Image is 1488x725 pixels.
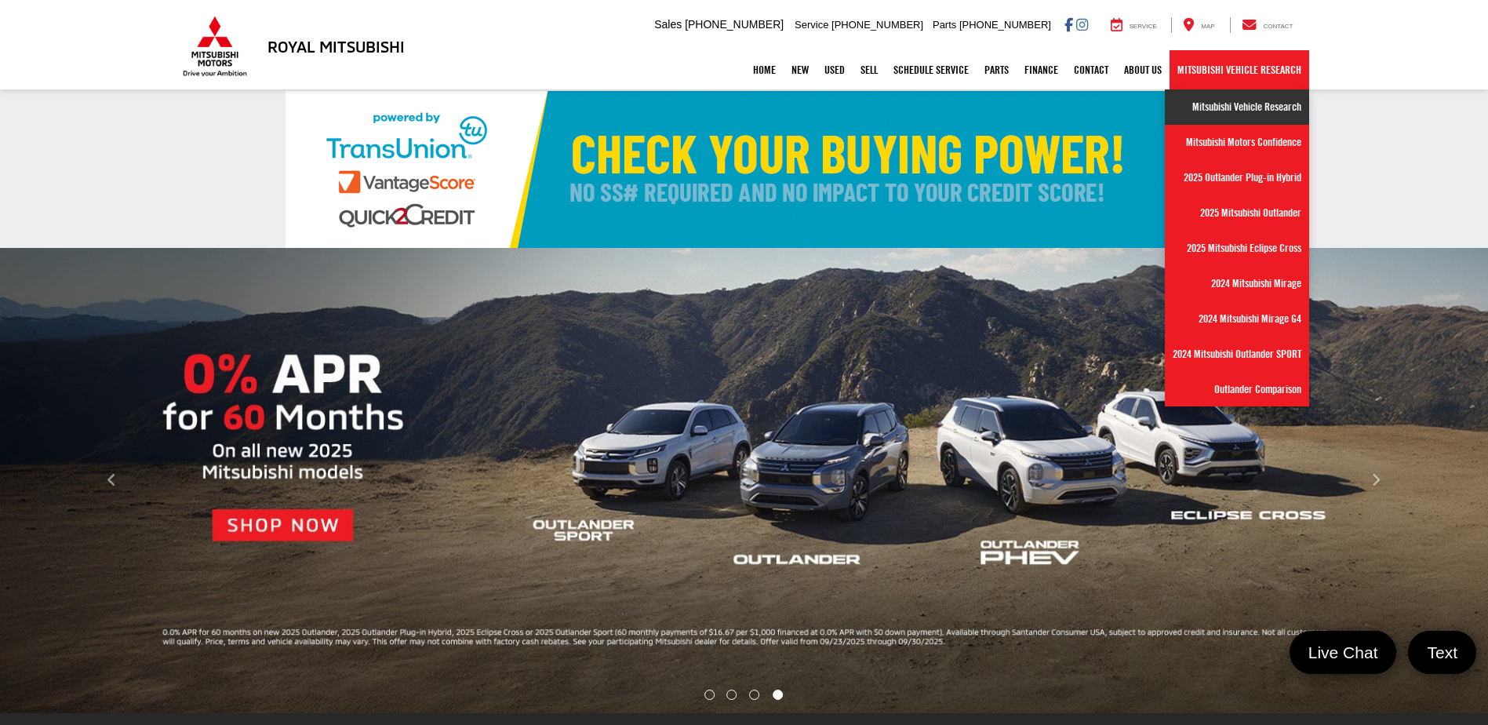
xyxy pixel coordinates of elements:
span: [PHONE_NUMBER] [685,18,784,31]
img: Check Your Buying Power [286,91,1203,248]
li: Go to slide number 1. [704,690,715,700]
a: New [784,50,817,89]
a: Service [1099,17,1169,33]
a: About Us [1116,50,1170,89]
a: 2025 Mitsubishi Outlander [1165,195,1309,231]
span: [PHONE_NUMBER] [831,19,923,31]
span: Text [1419,642,1465,663]
a: Home [745,50,784,89]
span: Live Chat [1301,642,1386,663]
a: Mitsubishi Vehicle Research [1165,89,1309,125]
a: Schedule Service: Opens in a new tab [886,50,977,89]
span: Sales [654,18,682,31]
button: Click to view next picture. [1264,279,1488,682]
span: Service [795,19,828,31]
a: Instagram: Click to visit our Instagram page [1076,18,1088,31]
a: 2025 Outlander Plug-in Hybrid [1165,160,1309,195]
a: Mitsubishi Vehicle Research [1170,50,1309,89]
a: Facebook: Click to visit our Facebook page [1064,18,1073,31]
a: Outlander Comparison [1165,372,1309,406]
a: 2024 Mitsubishi Outlander SPORT [1165,337,1309,372]
span: Map [1201,23,1214,30]
a: 2024 Mitsubishi Mirage G4 [1165,301,1309,337]
a: Parts: Opens in a new tab [977,50,1017,89]
a: Map [1171,17,1226,33]
a: Sell [853,50,886,89]
a: 2025 Mitsubishi Eclipse Cross [1165,231,1309,266]
li: Go to slide number 3. [749,690,759,700]
a: Live Chat [1290,631,1397,674]
a: Contact [1230,17,1305,33]
a: Contact [1066,50,1116,89]
a: Finance [1017,50,1066,89]
a: 2024 Mitsubishi Mirage [1165,266,1309,301]
h3: Royal Mitsubishi [267,38,405,55]
span: Service [1130,23,1157,30]
li: Go to slide number 4. [773,690,783,700]
li: Go to slide number 2. [727,690,737,700]
a: Mitsubishi Motors Confidence [1165,125,1309,160]
span: Parts [933,19,956,31]
a: Text [1408,631,1476,674]
a: Used [817,50,853,89]
img: Mitsubishi [180,16,250,77]
span: [PHONE_NUMBER] [959,19,1051,31]
span: Contact [1263,23,1293,30]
